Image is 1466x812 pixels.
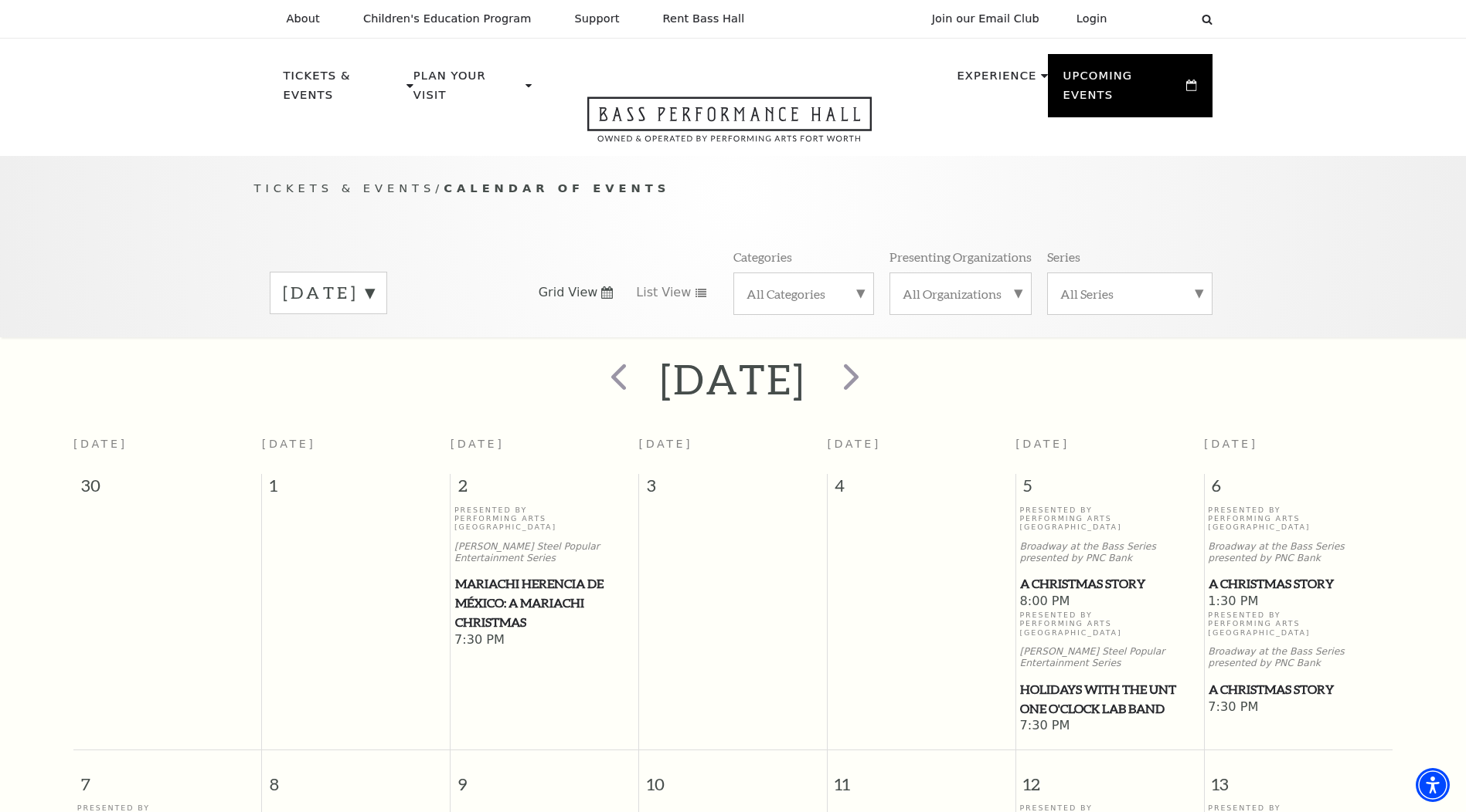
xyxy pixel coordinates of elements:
[1016,750,1204,804] span: 12
[1205,474,1393,505] span: 6
[532,96,927,156] a: Open this option
[454,541,634,564] p: [PERSON_NAME] Steel Popular Entertainment Series
[903,286,1019,302] label: All Organizations
[1208,646,1389,669] p: Broadway at the Bass Series presented by PNC Bank
[1015,438,1070,450] span: [DATE]
[1208,541,1389,564] p: Broadway at the Bass Series presented by PNC Bank
[454,574,634,631] a: Mariachi Herencia de México: A Mariachi Christmas
[663,12,745,25] p: Rent Bass Hall
[636,284,691,301] span: List View
[262,438,316,450] span: [DATE]
[1047,249,1080,265] p: Series
[1019,574,1199,594] a: A Christmas Story
[287,12,320,25] p: About
[1020,574,1199,594] span: A Christmas Story
[1019,611,1199,637] p: Presented By Performing Arts [GEOGRAPHIC_DATA]
[639,750,827,804] span: 10
[828,750,1015,804] span: 11
[262,474,450,505] span: 1
[957,66,1036,94] p: Experience
[539,284,598,301] span: Grid View
[1205,750,1393,804] span: 13
[1416,768,1450,802] div: Accessibility Menu
[575,12,620,25] p: Support
[828,474,1015,505] span: 4
[747,286,861,302] label: All Categories
[1063,66,1183,113] p: Upcoming Events
[1208,699,1389,716] span: 7:30 PM
[1019,646,1199,669] p: [PERSON_NAME] Steel Popular Entertainment Series
[1019,541,1199,564] p: Broadway at the Bass Series presented by PNC Bank
[889,249,1032,265] p: Presenting Organizations
[1019,594,1199,611] span: 8:00 PM
[413,66,522,113] p: Plan Your Visit
[639,474,827,505] span: 3
[589,352,645,407] button: prev
[1016,474,1204,505] span: 5
[1208,506,1389,532] p: Presented By Performing Arts [GEOGRAPHIC_DATA]
[444,181,670,195] span: Calendar of Events
[254,181,436,195] span: Tickets & Events
[73,438,128,450] span: [DATE]
[283,281,374,305] label: [DATE]
[1204,438,1258,450] span: [DATE]
[454,632,634,649] span: 7:30 PM
[451,438,505,450] span: [DATE]
[1208,594,1389,611] span: 1:30 PM
[827,438,881,450] span: [DATE]
[1208,574,1389,594] a: A Christmas Story
[821,352,877,407] button: next
[639,438,693,450] span: [DATE]
[1020,680,1199,718] span: Holidays with the UNT One O'Clock Lab Band
[1019,718,1199,735] span: 7:30 PM
[733,249,792,265] p: Categories
[1060,286,1199,302] label: All Series
[1208,611,1389,637] p: Presented By Performing Arts [GEOGRAPHIC_DATA]
[363,12,532,25] p: Children's Education Program
[1019,680,1199,718] a: Holidays with the UNT One O'Clock Lab Band
[262,750,450,804] span: 8
[1208,680,1389,699] a: A Christmas Story
[73,474,261,505] span: 30
[455,574,634,631] span: Mariachi Herencia de México: A Mariachi Christmas
[284,66,403,113] p: Tickets & Events
[254,179,1213,198] p: /
[451,474,638,505] span: 2
[660,354,806,404] h2: [DATE]
[1019,506,1199,532] p: Presented By Performing Arts [GEOGRAPHIC_DATA]
[1132,12,1187,26] select: Select:
[451,750,638,804] span: 9
[73,750,261,804] span: 7
[454,506,634,532] p: Presented By Performing Arts [GEOGRAPHIC_DATA]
